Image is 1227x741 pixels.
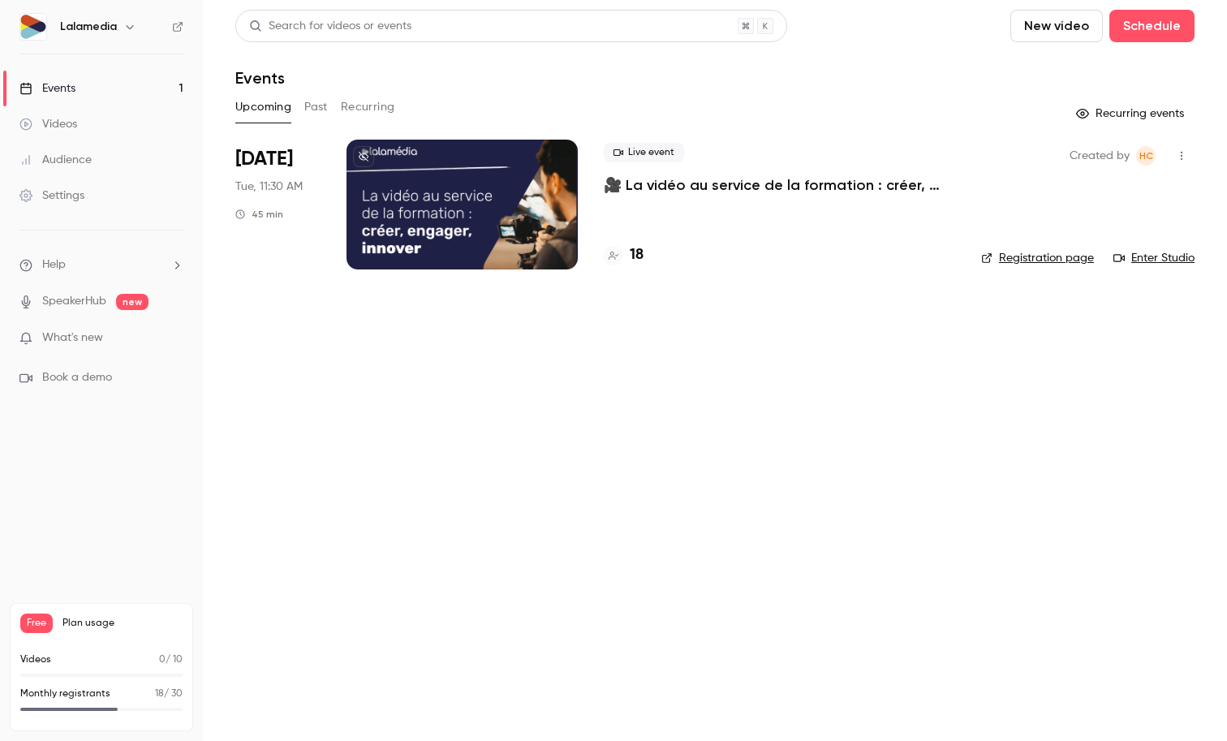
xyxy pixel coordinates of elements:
[20,614,53,633] span: Free
[42,330,103,347] span: What's new
[20,687,110,701] p: Monthly registrants
[155,687,183,701] p: / 30
[62,617,183,630] span: Plan usage
[249,18,411,35] div: Search for videos or events
[42,293,106,310] a: SpeakerHub
[1010,10,1103,42] button: New video
[341,94,395,120] button: Recurring
[60,19,117,35] h6: Lalamedia
[1136,146,1156,166] span: Hélène CHOMIENNE
[164,331,183,346] iframe: Noticeable Trigger
[19,152,92,168] div: Audience
[1109,10,1195,42] button: Schedule
[42,256,66,274] span: Help
[116,294,149,310] span: new
[159,653,183,667] p: / 10
[159,655,166,665] span: 0
[1113,250,1195,266] a: Enter Studio
[155,689,164,699] span: 18
[42,369,112,386] span: Book a demo
[235,146,293,172] span: [DATE]
[304,94,328,120] button: Past
[1139,146,1153,166] span: HC
[19,187,84,204] div: Settings
[235,179,303,195] span: Tue, 11:30 AM
[235,140,321,269] div: Oct 21 Tue, 11:30 AM (Europe/Paris)
[235,68,285,88] h1: Events
[604,175,955,195] a: 🎥 La vidéo au service de la formation : créer, engager, innover
[604,143,684,162] span: Live event
[19,256,183,274] li: help-dropdown-opener
[19,80,75,97] div: Events
[20,653,51,667] p: Videos
[20,14,46,40] img: Lalamedia
[1069,101,1195,127] button: Recurring events
[981,250,1094,266] a: Registration page
[235,208,283,221] div: 45 min
[235,94,291,120] button: Upcoming
[630,244,644,266] h4: 18
[604,244,644,266] a: 18
[1070,146,1130,166] span: Created by
[19,116,77,132] div: Videos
